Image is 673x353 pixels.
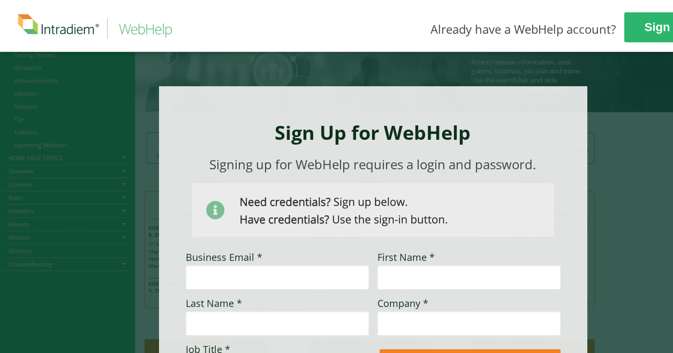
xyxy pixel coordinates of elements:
[377,297,428,310] span: Company *
[209,155,536,173] span: Signing up for WebHelp requires a login and password.
[377,251,435,264] span: First Name *
[186,251,262,264] span: Business Email *
[192,183,554,237] img: Need Credentials? Sign up below. Have Credentials? Use the sign-in button.
[275,119,471,146] strong: Sign Up for WebHelp
[430,21,616,37] span: Already have a WebHelp account?
[186,297,242,310] span: Last Name *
